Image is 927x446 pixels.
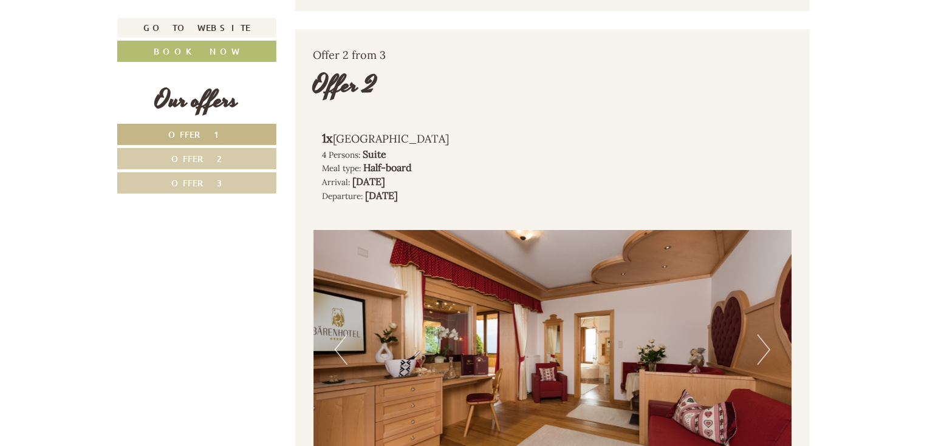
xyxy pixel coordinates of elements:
div: Offer 2 [313,68,377,103]
b: [DATE] [353,175,386,188]
small: Arrival: [323,177,351,188]
b: Suite [363,148,387,160]
a: Go to website [117,18,276,38]
span: Offer 2 [172,153,222,164]
span: Offer 1 [169,129,225,140]
div: Our offers [117,83,276,118]
span: Offer 2 from 3 [313,48,386,62]
b: 1x [323,130,334,146]
div: [GEOGRAPHIC_DATA] [323,130,535,147]
button: Previous [335,334,347,365]
a: Book now [117,41,276,62]
b: [DATE] [366,189,399,201]
small: Departure: [323,191,363,201]
small: 4 Persons: [323,149,361,160]
button: Next [758,334,770,365]
small: Meal type: [323,163,361,174]
span: Offer 3 [171,177,222,189]
b: Half-board [364,161,412,174]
